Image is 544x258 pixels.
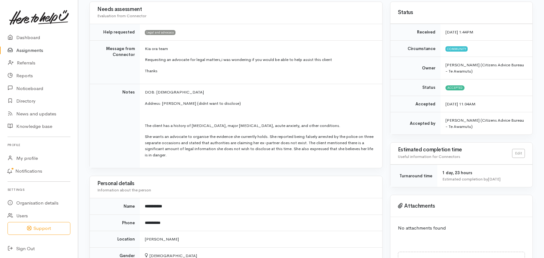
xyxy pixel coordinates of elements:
[445,46,468,51] span: Community
[97,7,375,13] h3: Needs assessment
[445,85,465,90] span: Accepted
[8,222,70,235] button: Support
[145,30,175,35] span: Legal and advocacy
[442,170,472,175] span: 1 day, 23 hours
[90,215,140,231] td: Phone
[97,187,151,193] span: Information about the person
[398,154,460,159] span: Useful information for Connectors
[390,40,440,57] td: Circumstance
[398,147,512,153] h3: Estimated completion time
[445,29,473,35] time: [DATE] 1:44PM
[90,84,140,168] td: Notes
[145,57,375,63] p: Requesting an advocate for legal matters,i was wondering if you would be able to help assist this...
[445,62,524,74] span: [PERSON_NAME] (Citizens Advice Bureau - Te Awamutu)
[8,141,70,149] h6: Profile
[390,165,437,187] td: Turnaround time
[97,13,146,18] span: Evaluation from Connector
[390,96,440,112] td: Accepted
[512,149,525,158] a: Edit
[145,123,375,129] p: The client has a history of [MEDICAL_DATA], major [MEDICAL_DATA], acute anxiety, and other condit...
[390,24,440,41] td: Received
[390,79,440,96] td: Status
[90,198,140,215] td: Name
[8,185,70,194] h6: Settings
[390,112,440,135] td: Accepted by
[145,134,375,158] p: She wants an advocate to organise the evidence she currently holds. She reported being falsely ar...
[440,112,532,135] td: [PERSON_NAME] (Citizens Advice Bureau - Te Awamutu)
[390,57,440,79] td: Owner
[145,68,375,74] p: Thanks
[145,46,375,52] p: Kia ora team
[145,89,375,95] p: DOB: [DEMOGRAPHIC_DATA]
[398,225,525,232] p: No attachments found
[97,181,375,187] h3: Personal details
[445,101,475,107] time: [DATE] 11:04AM
[442,176,525,182] div: Estimated completion by
[145,100,375,107] p: Address: [PERSON_NAME] (didnt want to disclose)
[488,176,501,182] time: [DATE]
[398,203,525,209] h3: Attachments
[90,231,140,248] td: Location
[90,24,140,41] td: Help requested
[398,10,525,16] h3: Status
[90,40,140,84] td: Message from Connector
[140,231,382,248] td: [PERSON_NAME]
